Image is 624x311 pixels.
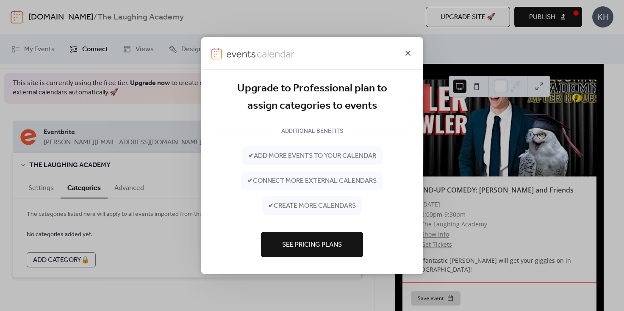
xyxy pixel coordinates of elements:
span: ✔ add more events to your calendar [248,151,376,161]
img: logo-type [226,47,295,59]
span: ✔ connect more external calendars [247,176,377,186]
div: ADDITIONAL BENEFITS [275,126,350,136]
div: Upgrade to Professional plan to assign categories to events [215,80,410,115]
img: logo-icon [211,47,222,59]
button: See Pricing Plans [261,232,363,257]
span: ✔ create more calendars [268,201,356,211]
span: See Pricing Plans [282,240,342,250]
